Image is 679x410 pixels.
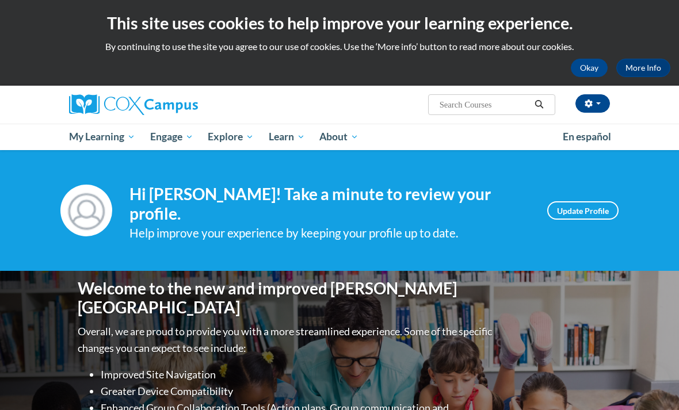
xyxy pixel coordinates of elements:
[78,323,495,357] p: Overall, we are proud to provide you with a more streamlined experience. Some of the specific cha...
[150,130,193,144] span: Engage
[319,130,358,144] span: About
[208,130,254,144] span: Explore
[69,94,238,115] a: Cox Campus
[571,59,608,77] button: Okay
[62,124,143,150] a: My Learning
[633,364,670,401] iframe: Button to launch messaging window
[143,124,201,150] a: Engage
[616,59,670,77] a: More Info
[129,185,530,223] h4: Hi [PERSON_NAME]! Take a minute to review your profile.
[129,224,530,243] div: Help improve your experience by keeping your profile up to date.
[575,94,610,113] button: Account Settings
[69,130,135,144] span: My Learning
[9,40,670,53] p: By continuing to use the site you agree to our use of cookies. Use the ‘More info’ button to read...
[60,124,619,150] div: Main menu
[261,124,312,150] a: Learn
[9,12,670,35] h2: This site uses cookies to help improve your learning experience.
[269,130,305,144] span: Learn
[69,94,198,115] img: Cox Campus
[531,98,548,112] button: Search
[312,124,367,150] a: About
[101,383,495,400] li: Greater Device Compatibility
[60,185,112,236] img: Profile Image
[563,131,611,143] span: En español
[547,201,619,220] a: Update Profile
[200,124,261,150] a: Explore
[438,98,531,112] input: Search Courses
[555,125,619,149] a: En español
[101,366,495,383] li: Improved Site Navigation
[78,279,495,317] h1: Welcome to the new and improved [PERSON_NAME][GEOGRAPHIC_DATA]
